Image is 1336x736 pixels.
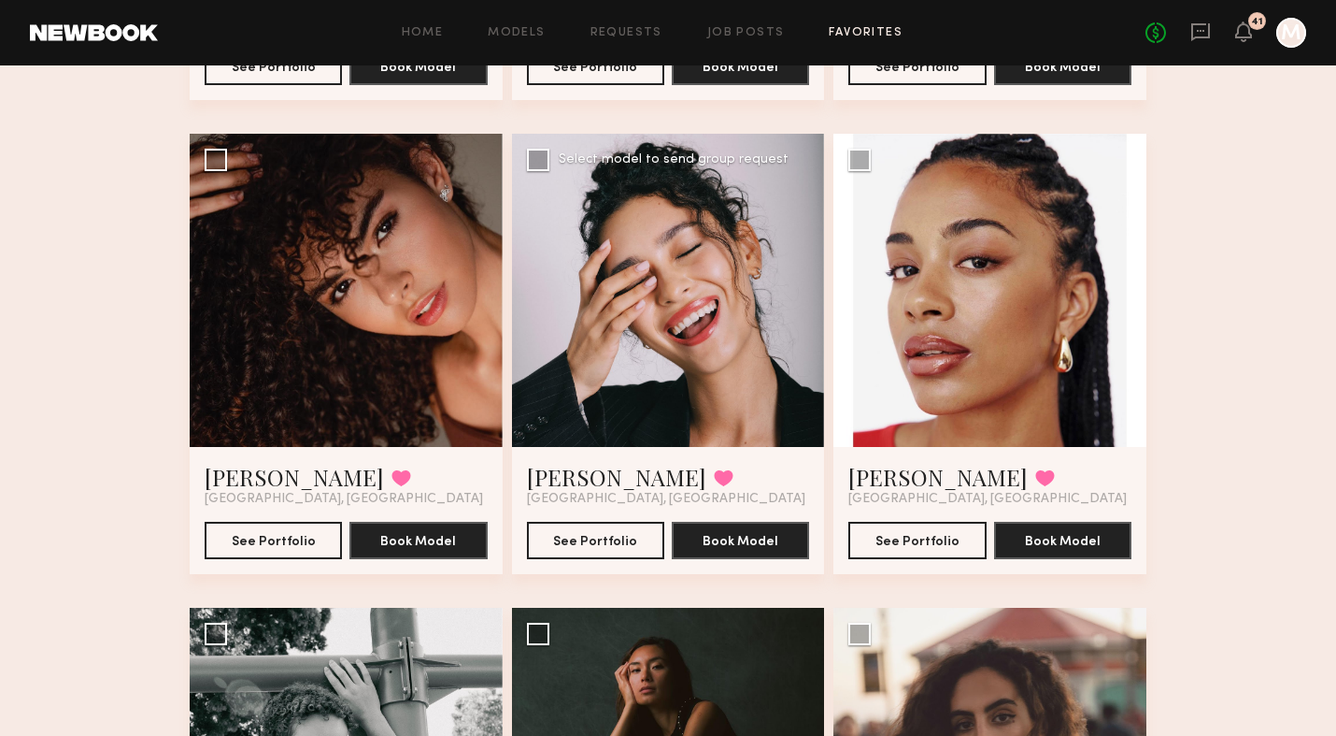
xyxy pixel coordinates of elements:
a: Requests [590,27,662,39]
div: 41 [1251,17,1263,27]
button: See Portfolio [527,48,664,85]
span: [GEOGRAPHIC_DATA], [GEOGRAPHIC_DATA] [205,492,483,507]
span: [GEOGRAPHIC_DATA], [GEOGRAPHIC_DATA] [848,492,1127,507]
button: Book Model [349,48,487,85]
a: Book Model [349,58,487,74]
button: See Portfolio [848,522,986,559]
button: Book Model [994,48,1131,85]
a: Job Posts [707,27,785,39]
a: Book Model [672,58,809,74]
button: Book Model [672,522,809,559]
a: [PERSON_NAME] [205,462,384,492]
button: Book Model [349,522,487,559]
a: [PERSON_NAME] [848,462,1028,492]
a: Book Model [349,532,487,548]
button: See Portfolio [205,522,342,559]
a: M [1276,18,1306,48]
button: Book Model [672,48,809,85]
span: [GEOGRAPHIC_DATA], [GEOGRAPHIC_DATA] [527,492,805,507]
button: Book Model [994,522,1131,559]
a: [PERSON_NAME] [527,462,706,492]
button: See Portfolio [848,48,986,85]
a: Home [402,27,444,39]
a: Book Model [994,532,1131,548]
a: Models [488,27,545,39]
a: Book Model [672,532,809,548]
button: See Portfolio [527,522,664,559]
button: See Portfolio [205,48,342,85]
a: Book Model [994,58,1131,74]
div: Select model to send group request [559,153,789,166]
a: Favorites [829,27,903,39]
